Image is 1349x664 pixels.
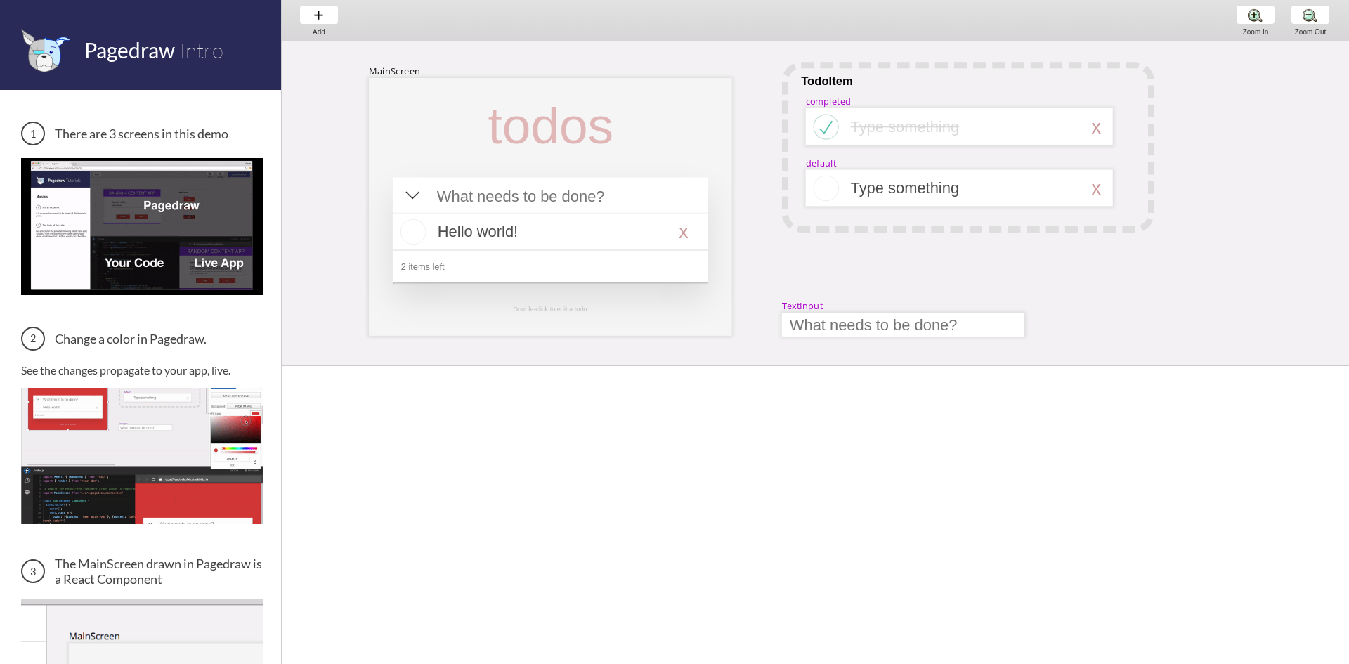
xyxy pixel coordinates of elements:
[1284,28,1337,36] div: Zoom Out
[1303,8,1317,22] img: zoom-minus.png
[21,28,70,72] img: favicon.png
[21,327,263,351] h3: Change a color in Pagedraw.
[21,122,263,145] h3: There are 3 screens in this demo
[21,388,263,524] img: Change a color in Pagedraw
[84,37,175,63] span: Pagedraw
[21,158,263,294] img: 3 screens
[21,363,263,377] p: See the changes propagate to your app, live.
[806,157,837,169] div: default
[179,37,223,63] span: Intro
[806,96,852,108] div: completed
[369,65,420,77] div: MainScreen
[311,8,326,22] img: baseline-add-24px.svg
[782,300,823,312] div: TextInput
[1092,116,1102,138] div: x
[21,556,263,587] h3: The MainScreen drawn in Pagedraw is a React Component
[1092,177,1102,199] div: x
[1229,28,1282,36] div: Zoom In
[1248,8,1263,22] img: zoom-plus.png
[292,28,346,36] div: Add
